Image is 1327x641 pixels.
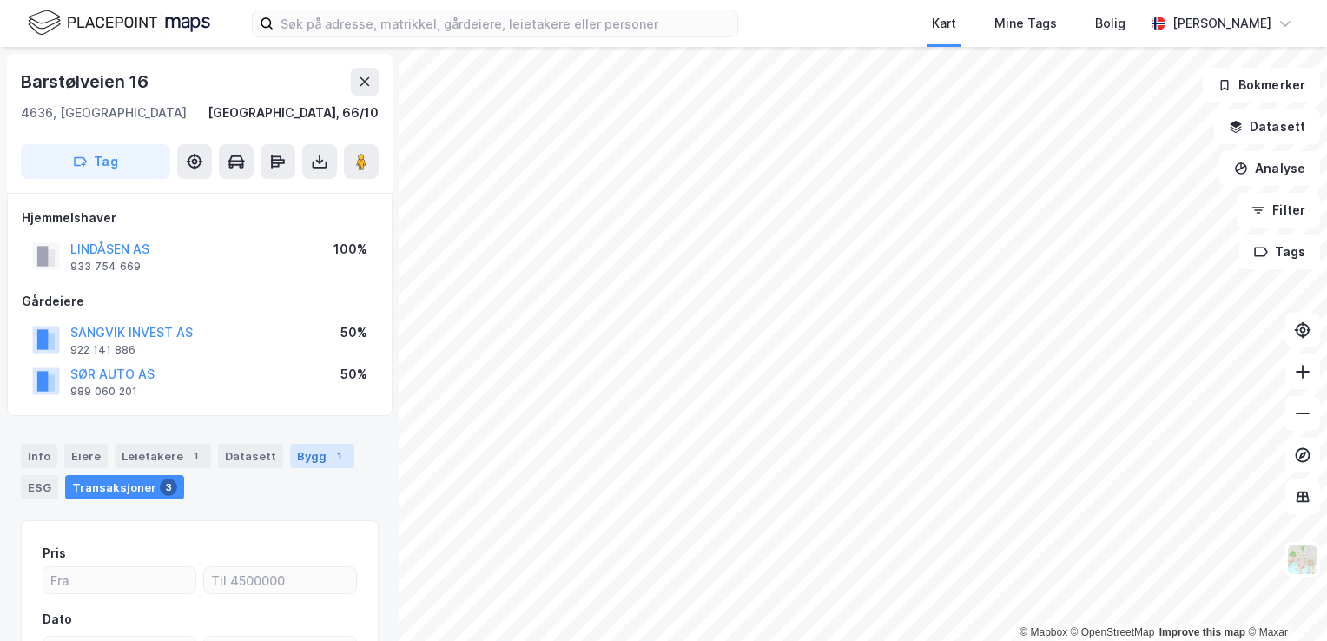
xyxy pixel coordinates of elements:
div: Leietakere [115,444,211,468]
div: Pris [43,543,66,564]
a: Mapbox [1020,626,1067,638]
div: 922 141 886 [70,343,135,357]
div: Kart [932,13,956,34]
div: 1 [187,447,204,465]
div: 3 [160,479,177,496]
img: Z [1286,543,1319,576]
button: Tags [1239,235,1320,269]
div: 1 [330,447,347,465]
input: Til 4500000 [204,567,356,593]
div: Eiere [64,444,108,468]
div: Barstølveien 16 [21,68,152,96]
div: Dato [43,609,72,630]
a: OpenStreetMap [1071,626,1155,638]
input: Søk på adresse, matrikkel, gårdeiere, leietakere eller personer [274,10,737,36]
div: [GEOGRAPHIC_DATA], 66/10 [208,102,379,123]
div: 933 754 669 [70,260,141,274]
iframe: Chat Widget [1240,558,1327,641]
input: Fra [43,567,195,593]
div: 50% [340,322,367,343]
div: [PERSON_NAME] [1172,13,1271,34]
div: Transaksjoner [65,475,184,499]
div: Hjemmelshaver [22,208,378,228]
button: Bokmerker [1203,68,1320,102]
div: Bygg [290,444,354,468]
div: Mine Tags [994,13,1057,34]
div: Info [21,444,57,468]
div: Bolig [1095,13,1126,34]
button: Filter [1237,193,1320,228]
a: Improve this map [1159,626,1245,638]
div: 50% [340,364,367,385]
div: Gårdeiere [22,291,378,312]
div: 100% [333,239,367,260]
div: ESG [21,475,58,499]
button: Datasett [1214,109,1320,144]
div: 989 060 201 [70,385,137,399]
button: Analyse [1219,151,1320,186]
div: Kontrollprogram for chat [1240,558,1327,641]
div: Datasett [218,444,283,468]
img: logo.f888ab2527a4732fd821a326f86c7f29.svg [28,8,210,38]
div: 4636, [GEOGRAPHIC_DATA] [21,102,187,123]
button: Tag [21,144,170,179]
